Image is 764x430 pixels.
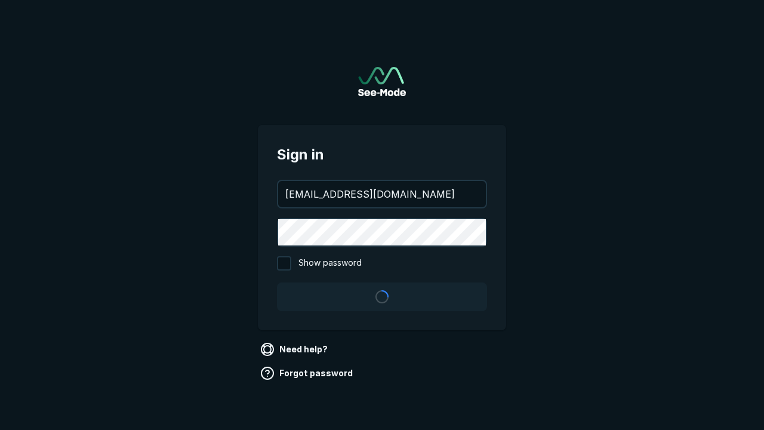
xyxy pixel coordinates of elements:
a: Go to sign in [358,67,406,96]
a: Need help? [258,340,332,359]
span: Sign in [277,144,487,165]
a: Forgot password [258,364,358,383]
input: your@email.com [278,181,486,207]
img: See-Mode Logo [358,67,406,96]
span: Show password [298,256,362,271]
